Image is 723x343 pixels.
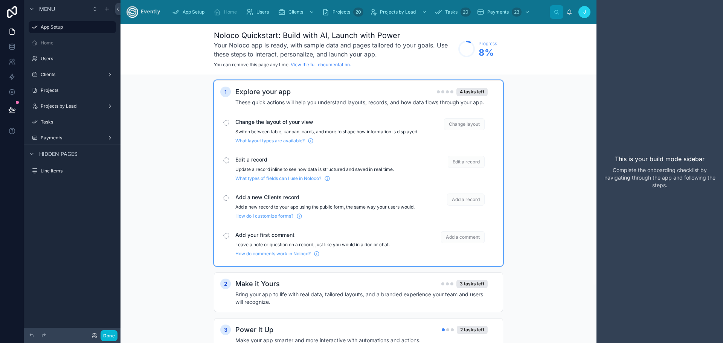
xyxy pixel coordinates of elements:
[380,9,416,15] span: Projects by Lead
[29,100,116,112] a: Projects by Lead
[479,41,497,47] span: Progress
[602,166,717,189] p: Complete the onboarding checklist by navigating through the app and following the steps.
[41,135,104,141] label: Payments
[170,5,210,19] a: App Setup
[29,37,116,49] a: Home
[224,9,237,15] span: Home
[288,9,303,15] span: Clients
[41,103,104,109] label: Projects by Lead
[461,8,471,17] div: 20
[445,9,458,15] span: Tasks
[39,5,55,13] span: Menu
[39,150,78,158] span: Hidden pages
[29,21,116,33] a: App Setup
[183,9,204,15] span: App Setup
[487,9,509,15] span: Payments
[333,9,350,15] span: Projects
[276,5,318,19] a: Clients
[615,154,705,163] p: This is your build mode sidebar
[29,53,116,65] a: Users
[583,9,586,15] span: J
[367,5,431,19] a: Projects by Lead
[41,119,114,125] label: Tasks
[214,62,290,67] span: You can remove this page any time.
[291,62,351,67] a: View the full documentation.
[214,41,455,59] h3: Your Noloco app is ready, with sample data and pages tailored to your goals. Use these steps to i...
[29,69,116,81] a: Clients
[474,5,534,19] a: Payments23
[353,8,363,17] div: 20
[166,4,550,20] div: scrollable content
[432,5,473,19] a: Tasks20
[512,8,522,17] div: 23
[41,168,114,174] label: Line Items
[41,40,114,46] label: Home
[29,132,116,144] a: Payments
[320,5,366,19] a: Projects20
[29,116,116,128] a: Tasks
[41,87,114,93] label: Projects
[127,6,160,18] img: App logo
[41,72,104,78] label: Clients
[256,9,269,15] span: Users
[41,56,114,62] label: Users
[101,330,117,341] button: Done
[211,5,242,19] a: Home
[29,84,116,96] a: Projects
[41,24,111,30] label: App Setup
[479,47,497,59] span: 8 %
[244,5,274,19] a: Users
[29,165,116,177] a: Line Items
[214,30,455,41] h1: Noloco Quickstart: Build with AI, Launch with Power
